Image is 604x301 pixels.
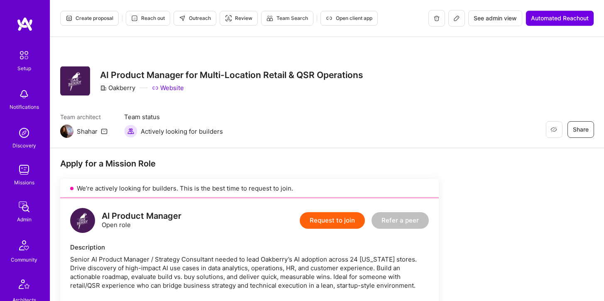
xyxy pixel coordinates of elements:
a: Website [152,83,184,92]
button: See admin view [468,10,522,26]
button: Outreach [174,11,216,26]
div: Setup [17,64,31,73]
i: icon Mail [101,128,108,135]
h3: AI Product Manager for Multi-Location Retail & QSR Operations [100,70,363,80]
div: Description [70,243,429,252]
span: Team architect [60,113,108,121]
img: Actively looking for builders [124,125,137,138]
img: logo [17,17,33,32]
button: Open client app [320,11,378,26]
img: Community [14,235,34,255]
div: Admin [17,215,32,224]
button: Review [220,11,258,26]
div: Community [11,255,37,264]
img: Company Logo [60,66,90,95]
span: Team status [124,113,223,121]
span: Outreach [179,15,211,22]
button: Automated Reachout [526,10,594,26]
button: Reach out [126,11,170,26]
div: Shahar [77,127,98,136]
i: icon Targeter [225,15,232,22]
img: discovery [16,125,32,141]
i: icon CompanyGray [100,85,107,91]
img: admin teamwork [16,198,32,215]
i: icon Proposal [66,15,72,22]
button: Refer a peer [372,212,429,229]
span: Actively looking for builders [141,127,223,136]
div: Discovery [12,141,36,150]
div: Missions [14,178,34,187]
img: teamwork [16,162,32,178]
img: logo [70,208,95,233]
img: setup [15,46,33,64]
span: Create proposal [66,15,113,22]
span: Review [225,15,252,22]
button: Request to join [300,212,365,229]
img: Architects [14,276,34,296]
div: AI Product Manager [102,212,181,220]
span: Automated Reachout [531,14,589,22]
span: Reach out [131,15,165,22]
span: See admin view [474,14,517,22]
i: icon EyeClosed [550,126,557,133]
div: Open role [102,212,181,229]
div: Apply for a Mission Role [60,158,439,169]
button: Share [567,121,594,138]
span: Team Search [267,15,308,22]
img: Team Architect [60,125,73,138]
div: Notifications [10,103,39,111]
div: We’re actively looking for builders. This is the best time to request to join. [60,179,439,198]
span: Share [573,125,589,134]
div: Oakberry [100,83,135,92]
button: Team Search [261,11,313,26]
div: Senior AI Product Manager / Strategy Consultant needed to lead Oakberry’s AI adoption across 24 [... [70,255,429,290]
button: Create proposal [60,11,119,26]
img: bell [16,86,32,103]
span: Open client app [326,15,372,22]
